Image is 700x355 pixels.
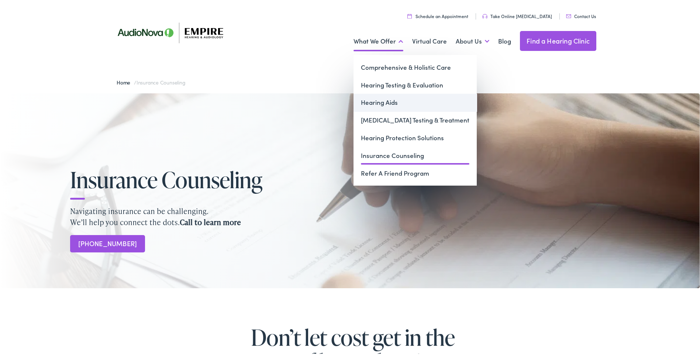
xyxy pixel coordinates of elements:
[498,26,511,54] a: Blog
[482,11,552,18] a: Take Online [MEDICAL_DATA]
[566,11,596,18] a: Contact Us
[520,30,596,49] a: Find a Hearing Clinic
[407,11,468,18] a: Schedule an Appointment
[566,13,571,17] img: utility icon
[354,26,403,54] a: What We Offer
[354,145,477,163] a: Insurance Counseling
[482,13,487,17] img: utility icon
[117,77,186,85] span: /
[456,26,489,54] a: About Us
[180,216,241,226] strong: Call to learn more
[70,204,635,226] p: Navigating insurance can be challenging. We’ll help you connect the dots.
[354,92,477,110] a: Hearing Aids
[354,110,477,128] a: [MEDICAL_DATA] Testing & Treatment
[354,128,477,145] a: Hearing Protection Solutions
[412,26,447,54] a: Virtual Care
[407,12,412,17] img: utility icon
[117,77,134,85] a: Home
[354,75,477,93] a: Hearing Testing & Evaluation
[70,234,145,251] a: [PHONE_NUMBER]
[137,77,186,85] span: Insurance Counseling
[354,57,477,75] a: Comprehensive & Holistic Care
[354,163,477,181] a: Refer A Friend Program
[70,166,277,190] h1: Insurance Counseling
